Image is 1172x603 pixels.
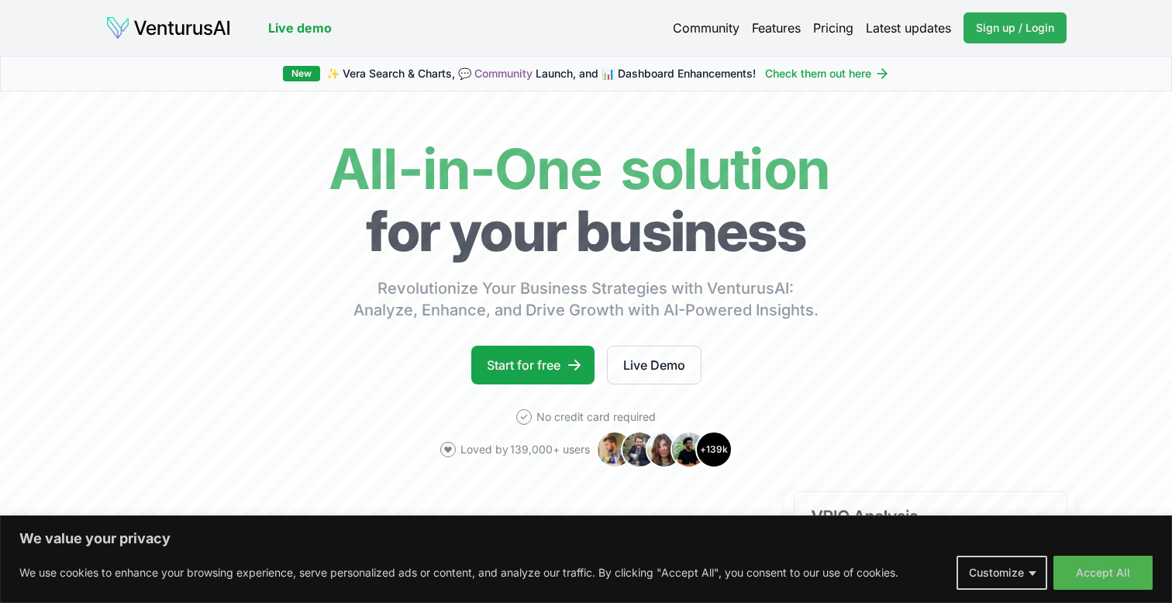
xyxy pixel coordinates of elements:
a: Community [474,67,533,80]
img: Avatar 1 [596,431,633,468]
span: Sign up / Login [976,20,1054,36]
button: Customize [957,556,1047,590]
a: Latest updates [866,19,951,37]
a: Live demo [268,19,332,37]
a: Live Demo [607,346,701,384]
span: ✨ Vera Search & Charts, 💬 Launch, and 📊 Dashboard Enhancements! [326,66,756,81]
a: Sign up / Login [963,12,1067,43]
div: New [283,66,320,81]
a: Pricing [813,19,853,37]
img: Avatar 2 [621,431,658,468]
a: Check them out here [765,66,890,81]
a: Start for free [471,346,595,384]
a: Community [673,19,739,37]
img: logo [105,16,231,40]
p: We use cookies to enhance your browsing experience, serve personalized ads or content, and analyz... [19,563,898,582]
button: Accept All [1053,556,1153,590]
img: Avatar 3 [646,431,683,468]
a: Features [752,19,801,37]
p: We value your privacy [19,529,1153,548]
img: Avatar 4 [670,431,708,468]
